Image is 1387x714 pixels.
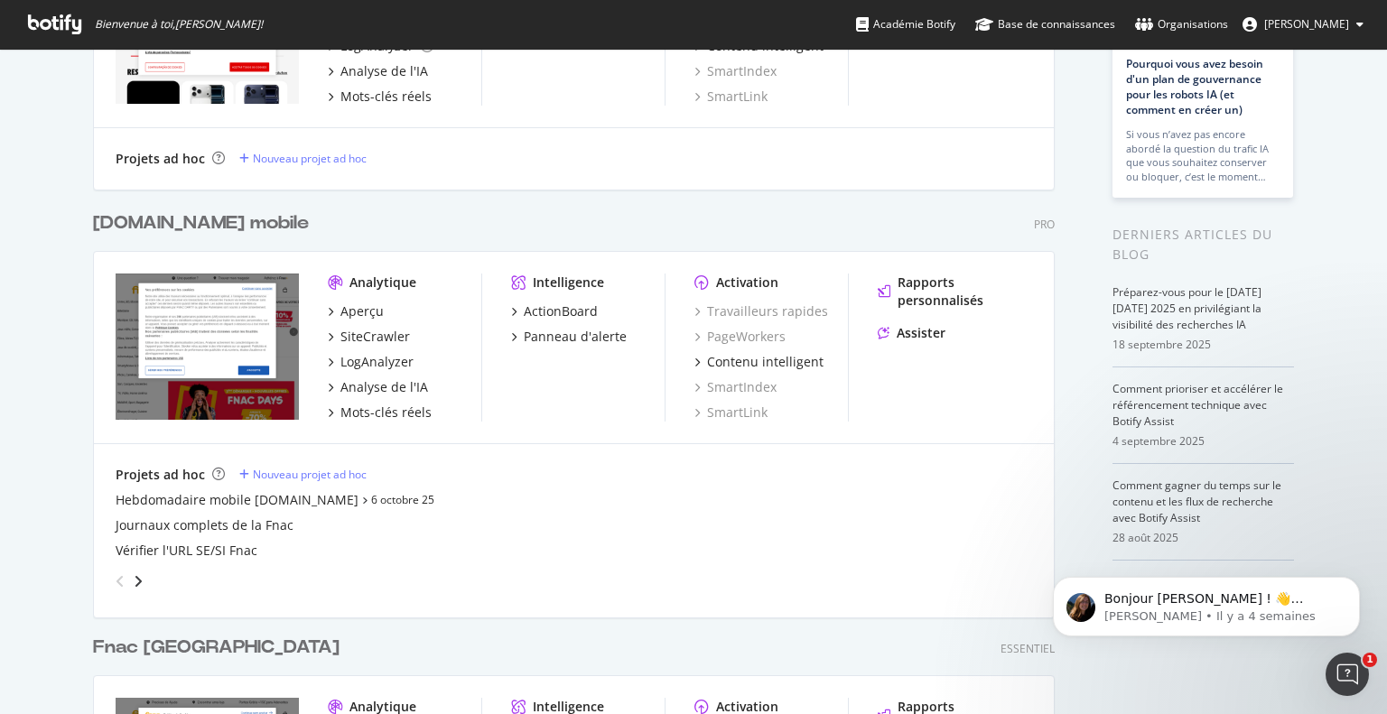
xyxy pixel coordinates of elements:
a: Journaux complets de la Fnac [116,516,293,534]
font: Nouveau projet ad hoc [253,151,367,166]
font: SmartLink [707,403,768,421]
font: Intelligence [533,274,604,291]
font: [DOMAIN_NAME] mobile [93,214,309,232]
font: Bienvenue à toi, [95,16,175,32]
iframe: Chat en direct par interphone [1326,653,1369,696]
font: Activation [716,274,778,291]
a: Pourquoi vous avez besoin d'un plan de gouvernance pour les robots IA (et comment en créer un) [1126,56,1263,117]
a: Panneau d'alerte [511,328,627,346]
a: Mots-clés réels [328,403,432,422]
font: Assister [897,324,945,341]
font: Analyse de l'IA [340,378,428,395]
a: PageWorkers [694,328,786,346]
font: Mots-clés réels [340,88,432,105]
font: SmartIndex [707,378,777,395]
a: Hebdomadaire mobile [DOMAIN_NAME] [116,491,358,509]
font: SmartLink [707,88,768,105]
font: LogAnalyzer [340,37,414,54]
font: Projets ad hoc [116,466,205,483]
a: SmartIndex [694,62,777,80]
font: Bonjour [PERSON_NAME] ! 👋 Bienvenue dans l'assistance chat de Botify ! Une question ? Répondez à ... [79,52,309,156]
font: Organisations [1158,16,1228,32]
img: www.fnac.com/ [116,274,299,420]
a: Travailleurs rapides [694,302,828,320]
font: Rapports personnalisés [898,274,983,309]
a: SmartIndex [694,378,777,396]
a: Analyse de l'IA [328,378,428,396]
font: ! [260,16,263,32]
font: 28 août 2025 [1112,530,1178,545]
font: PageWorkers [707,328,786,345]
font: Hebdomadaire mobile [DOMAIN_NAME] [116,491,358,508]
a: Aperçu [328,302,384,320]
font: Fnac [GEOGRAPHIC_DATA] [93,638,340,656]
a: Comment gagner du temps sur le contenu et les flux de recherche avec Botify Assist [1112,478,1281,525]
font: Base de connaissances [998,16,1115,32]
font: Travailleurs rapides [707,302,828,320]
font: Analyse de l'IA [340,62,428,79]
a: Comment prioriser et accélérer le référencement technique avec Botify Assist [1112,381,1283,429]
font: 18 septembre 2025 [1112,337,1211,352]
font: Journaux complets de la Fnac [116,516,293,533]
font: LogAnalyzer [340,353,414,370]
font: SiteCrawler [340,328,410,345]
font: [PERSON_NAME] [1264,16,1349,32]
div: angle gauche [108,567,132,596]
a: Assister [878,324,945,342]
a: 6 octobre 25 [371,492,434,507]
a: Rapports personnalisés [878,274,1032,310]
a: Fnac [GEOGRAPHIC_DATA] [93,635,347,661]
p: Message de Laura, envoyé il y a 4 sem [79,70,312,86]
a: Mots-clés réels [328,88,432,106]
font: Mots-clés réels [340,403,432,421]
font: [PERSON_NAME] • Il y a 4 semaines [79,70,290,84]
a: ActionBoard [511,302,598,320]
span: Imane Khelifa [1264,16,1349,32]
a: SiteCrawler [328,328,410,346]
font: Panneau d'alerte [524,328,627,345]
font: 1 [1366,654,1373,665]
button: [PERSON_NAME] [1228,10,1378,39]
a: [DOMAIN_NAME] mobile [93,210,316,236]
font: Analytique [349,274,416,291]
a: LogAnalyzer [328,353,414,371]
div: angle droit [132,572,144,590]
font: Aperçu [340,302,384,320]
font: Pro [1034,217,1055,232]
a: Analyse de l'IA [328,62,428,80]
font: Contenu intelligent [707,353,824,370]
a: Nouveau projet ad hoc [239,467,367,482]
a: Vérifier l'URL SE/SI Fnac [116,542,257,560]
font: [PERSON_NAME] [175,16,260,32]
iframe: Message de notifications d'interphone [1026,539,1387,665]
font: Si vous n’avez pas encore abordé la question du trafic IA que vous souhaitez conserver ou bloquer... [1126,127,1269,184]
font: Essentiel [1001,641,1055,656]
font: 4 septembre 2025 [1112,433,1205,449]
a: Contenu intelligent [694,353,824,371]
font: Derniers articles du blog [1112,226,1272,263]
font: SmartIndex [707,62,777,79]
a: SmartLink [694,403,768,422]
a: Préparez-vous pour le [DATE][DATE] 2025 en privilégiant la visibilité des recherches IA [1112,284,1261,332]
a: SmartLink [694,88,768,106]
font: Académie Botify [873,16,955,32]
font: Nouveau projet ad hoc [253,467,367,482]
a: Nouveau projet ad hoc [239,151,367,166]
font: Contenu intelligent [707,37,824,54]
font: Projets ad hoc [116,150,205,167]
font: Vérifier l'URL SE/SI Fnac [116,542,257,559]
font: ActionBoard [524,302,598,320]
